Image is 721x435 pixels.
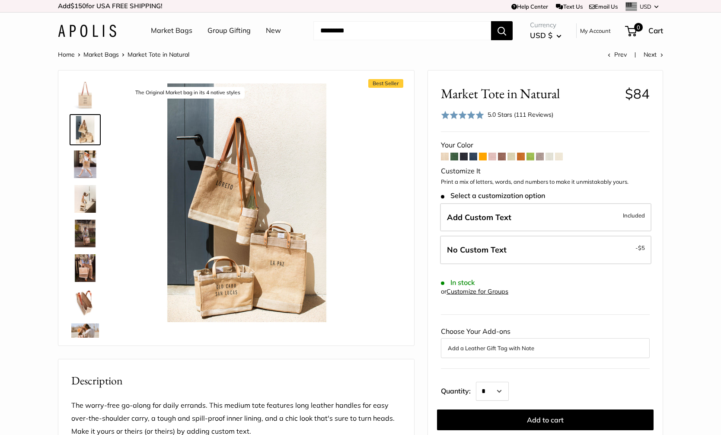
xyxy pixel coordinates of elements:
a: Group Gifting [207,24,251,37]
button: Add a Leather Gift Tag with Note [448,343,643,353]
a: Next [644,51,663,58]
img: Market Tote in Natural [71,150,99,178]
span: - [635,243,645,253]
a: Email Us [589,3,618,10]
a: 0 Cart [626,24,663,38]
h2: Description [71,372,401,389]
span: No Custom Text [447,245,507,255]
a: Market Bags [83,51,119,58]
img: description_The Original Market bag in its 4 native styles [71,116,99,144]
div: The Original Market bag in its 4 native styles [131,87,245,99]
a: Home [58,51,75,58]
label: Leave Blank [440,236,651,264]
p: Print a mix of letters, words, and numbers to make it unmistakably yours. [441,178,650,186]
span: USD $ [530,31,552,40]
img: Market Tote in Natural [71,254,99,282]
span: Cart [648,26,663,35]
span: In stock [441,278,475,287]
button: Add to cart [437,409,654,430]
div: Customize It [441,165,650,178]
span: Select a customization option [441,192,545,200]
span: Best Seller [368,79,403,88]
label: Quantity: [441,379,476,401]
img: description_Water resistant inner liner. [71,289,99,317]
a: Market Bags [151,24,192,37]
a: description_The Original Market bag in its 4 native styles [70,114,101,145]
a: Help Center [511,3,548,10]
a: Market Tote in Natural [70,322,101,353]
div: 5.0 Stars (111 Reviews) [488,110,553,119]
a: Market Tote in Natural [70,149,101,180]
div: or [441,286,508,297]
a: description_Make it yours with custom printed text. [70,80,101,111]
span: 0 [634,23,643,32]
img: Market Tote in Natural [71,323,99,351]
label: Add Custom Text [440,203,651,232]
img: description_Make it yours with custom printed text. [71,81,99,109]
a: Market Tote in Natural [70,218,101,249]
button: USD $ [530,29,561,42]
span: Add Custom Text [447,212,511,222]
span: Market Tote in Natural [128,51,189,58]
nav: Breadcrumb [58,49,189,60]
a: description_Water resistant inner liner. [70,287,101,318]
span: $5 [638,244,645,251]
a: New [266,24,281,37]
div: 5.0 Stars (111 Reviews) [441,109,553,121]
span: Market Tote in Natural [441,86,619,102]
a: My Account [580,26,611,36]
img: description_Effortless style that elevates every moment [71,185,99,213]
span: Included [623,210,645,221]
a: Prev [608,51,627,58]
div: Choose Your Add-ons [441,325,650,358]
input: Search... [313,21,491,40]
span: USD [640,3,651,10]
span: $84 [625,85,650,102]
span: Currency [530,19,561,31]
img: description_The Original Market bag in its 4 native styles [128,83,366,322]
a: Text Us [556,3,582,10]
button: Search [491,21,513,40]
a: Customize for Groups [447,288,508,295]
a: description_Effortless style that elevates every moment [70,183,101,214]
div: Your Color [441,139,650,152]
a: Market Tote in Natural [70,253,101,284]
img: Market Tote in Natural [71,220,99,247]
img: Apolis [58,25,116,37]
span: $150 [70,2,86,10]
